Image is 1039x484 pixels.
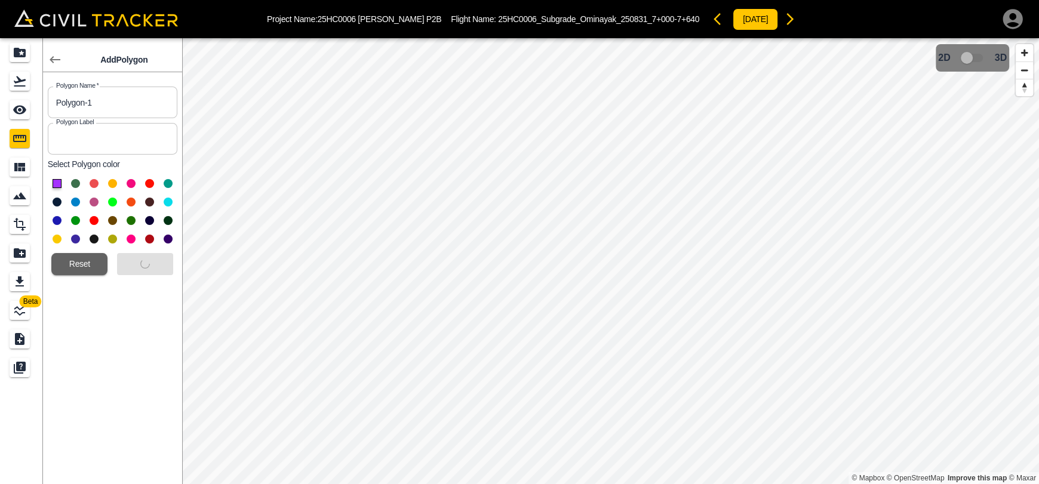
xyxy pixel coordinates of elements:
span: 3D [995,53,1007,63]
img: Civil Tracker [14,10,178,26]
span: 3D model not uploaded yet [955,47,990,69]
p: Flight Name: [451,14,699,24]
a: Map feedback [948,474,1007,482]
canvas: Map [182,38,1039,484]
a: Mapbox [852,474,884,482]
span: 25HC0006_Subgrade_Ominayak_250831_7+000-7+640 [498,14,699,24]
button: [DATE] [733,8,778,30]
a: Maxar [1009,474,1036,482]
button: Reset bearing to north [1016,79,1033,96]
span: 2D [938,53,950,63]
p: Project Name: 25HC0006 [PERSON_NAME] P2B [267,14,441,24]
a: OpenStreetMap [887,474,945,482]
button: Zoom out [1016,61,1033,79]
button: Zoom in [1016,44,1033,61]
